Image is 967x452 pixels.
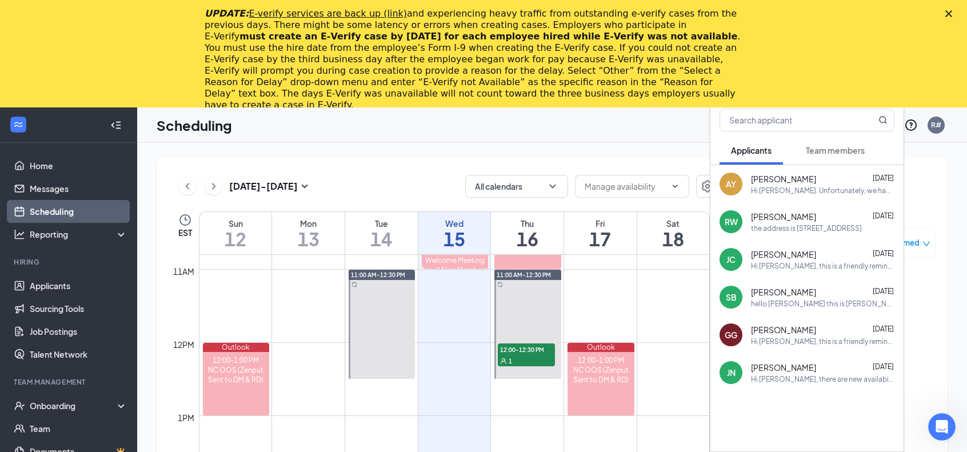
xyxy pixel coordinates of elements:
div: hello [PERSON_NAME] this is [PERSON_NAME] the manager of the store you applied with and have an i... [751,299,894,309]
div: and experiencing heavy traffic from outstanding e-verify cases from the previous days. There migh... [205,8,744,111]
span: [DATE] [873,325,894,333]
svg: Collapse [110,119,122,131]
h1: Scheduling [157,115,232,135]
div: JN [727,367,736,378]
div: Sun [199,218,271,229]
span: [DATE] [873,287,894,295]
h1: 18 [637,229,709,249]
a: October 14, 2025 [345,212,418,254]
button: ChevronLeft [179,178,196,195]
input: Search applicant [720,109,856,131]
span: [PERSON_NAME] [751,362,816,373]
a: Applicants [30,274,127,297]
h1: 17 [564,229,637,249]
div: the address is [STREET_ADDRESS] [751,223,862,233]
span: 11:00 AM-12:30 PM [497,271,551,279]
div: 11am [171,265,197,278]
div: 12pm [171,338,197,351]
a: October 12, 2025 [199,212,271,254]
span: Team members [806,145,865,155]
i: UPDATE: [205,8,407,19]
div: Onboarding [30,400,118,411]
h1: 14 [345,229,418,249]
div: JC [726,254,736,265]
input: Manage availability [585,180,666,193]
svg: ChevronLeft [182,179,193,193]
svg: SmallChevronDown [298,179,311,193]
a: October 13, 2025 [272,212,345,254]
span: [PERSON_NAME] [751,324,816,335]
svg: ChevronDown [547,181,558,192]
span: 11:00 AM-12:30 PM [351,271,405,279]
div: Tue [345,218,418,229]
a: Messages [30,177,127,200]
svg: ChevronRight [208,179,219,193]
svg: Sync [497,282,503,287]
a: Talent Network [30,343,127,366]
span: 12:00-12:30 PM [498,343,555,355]
a: Job Postings [30,320,127,343]
div: Hiring [14,257,125,267]
b: must create an E‑Verify case by [DATE] for each employee hired while E‑Verify was not available [239,31,737,42]
span: [DATE] [873,249,894,258]
div: Wed [418,218,491,229]
span: 1 [509,357,512,365]
a: Scheduling [30,200,127,223]
svg: Sync [351,282,357,287]
div: Thu [491,218,564,229]
svg: User [500,358,507,365]
span: down [922,240,930,248]
span: [DATE] [873,211,894,220]
h1: 15 [418,229,491,249]
a: October 18, 2025 [637,212,709,254]
svg: Settings [701,179,714,193]
div: Hi [PERSON_NAME]. Unfortunately, we had to reschedule your meeting with Refuel Market for C-Store... [751,186,894,195]
div: 12:00-1:00 PM [203,355,270,365]
div: R# [931,120,941,130]
svg: QuestionInfo [904,118,918,132]
div: 12:00-1:00 PM [568,355,634,365]
div: Welcome Meeting for all New Members of the team! [422,255,489,285]
div: Hi [PERSON_NAME], this is a friendly reminder. Your meeting with Refuel Market for C-Store Team M... [751,261,894,271]
span: [PERSON_NAME] [751,211,816,222]
div: Close [945,10,957,17]
span: [DATE] [873,362,894,371]
span: EST [178,227,192,238]
div: NC OOS (Zenput Sent to DM & RD) [203,365,270,385]
a: Home [30,154,127,177]
span: [PERSON_NAME] [751,249,816,260]
div: RW [725,216,738,227]
iframe: Intercom live chat [928,413,956,441]
div: Hi [PERSON_NAME], this is a friendly reminder. Your meeting with Refuel Market for C-Store Team M... [751,337,894,346]
button: All calendarsChevronDown [465,175,568,198]
div: AY [726,178,736,190]
a: October 15, 2025 [418,212,491,254]
a: Sourcing Tools [30,297,127,320]
span: Applicants [731,145,772,155]
a: October 17, 2025 [564,212,637,254]
div: Fri [564,218,637,229]
svg: MagnifyingGlass [878,115,888,125]
h3: [DATE] - [DATE] [229,180,298,193]
h1: 13 [272,229,345,249]
button: ChevronRight [205,178,222,195]
div: GG [725,329,737,341]
a: October 16, 2025 [491,212,564,254]
svg: ChevronDown [670,182,680,191]
h1: 16 [491,229,564,249]
div: Mon [272,218,345,229]
div: Hi [PERSON_NAME], there are new availabilities for an interview. This is a reminder to schedule y... [751,374,894,384]
span: [DATE] [873,174,894,182]
svg: UserCheck [14,400,25,411]
button: Settings [696,175,719,198]
div: Reporting [30,229,128,240]
div: Outlook [203,343,270,352]
div: Team Management [14,377,125,387]
div: NC OOS (Zenput Sent to DM & RD) [568,365,634,385]
span: [PERSON_NAME] [751,173,816,185]
h1: 12 [199,229,271,249]
svg: WorkstreamLogo [13,119,24,130]
svg: Analysis [14,229,25,240]
div: Sat [637,218,709,229]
